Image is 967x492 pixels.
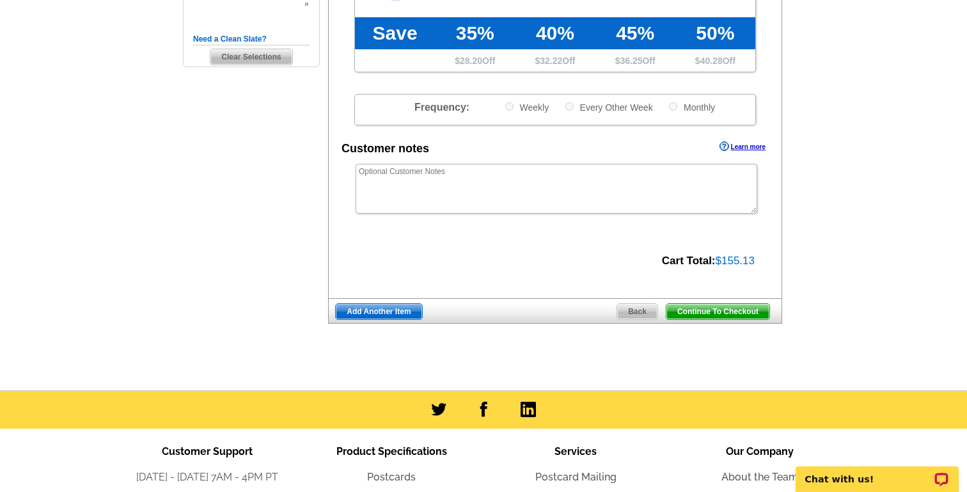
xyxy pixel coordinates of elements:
[210,49,292,65] span: Clear Selections
[726,445,794,457] span: Our Company
[669,102,677,111] input: Monthly
[700,56,723,66] span: 40.28
[675,49,755,72] td: $ Off
[435,49,515,72] td: $ Off
[719,141,766,152] a: Learn more
[515,49,595,72] td: $ Off
[675,17,755,49] td: 50%
[335,303,422,320] a: Add Another Item
[336,304,421,319] span: Add Another Item
[595,49,675,72] td: $ Off
[336,445,447,457] span: Product Specifications
[505,102,514,111] input: Weekly
[595,17,675,49] td: 45%
[115,470,299,485] li: [DATE] - [DATE] 7AM - 4PM PT
[666,304,769,319] span: Continue To Checkout
[565,102,574,111] input: Every Other Week
[193,33,310,45] h5: Need a Clean Slate?
[620,56,642,66] span: 36.25
[460,56,482,66] span: 28.20
[716,255,755,267] span: $155.13
[617,303,658,320] a: Back
[564,101,653,113] label: Every Other Week
[355,17,435,49] td: Save
[515,17,595,49] td: 40%
[367,471,416,483] a: Postcards
[414,102,469,113] span: Frequency:
[342,140,429,157] div: Customer notes
[617,304,657,319] span: Back
[668,101,715,113] label: Monthly
[535,471,617,483] a: Postcard Mailing
[162,445,253,457] span: Customer Support
[504,101,549,113] label: Weekly
[721,471,798,483] a: About the Team
[554,445,597,457] span: Services
[662,255,716,267] strong: Cart Total:
[787,452,967,492] iframe: LiveChat chat widget
[435,17,515,49] td: 35%
[540,56,562,66] span: 32.22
